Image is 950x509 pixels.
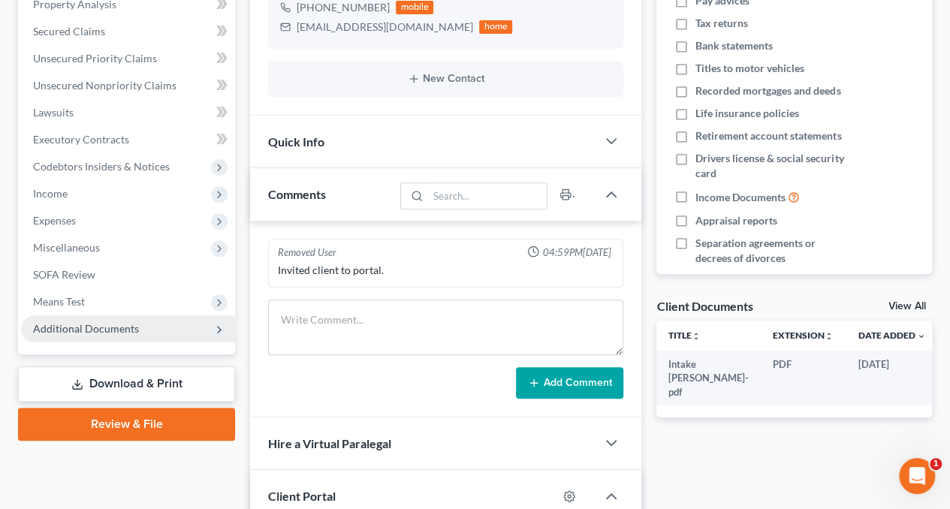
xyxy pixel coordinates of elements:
[695,61,804,76] span: Titles to motor vehicles
[21,99,235,126] a: Lawsuits
[33,25,105,38] span: Secured Claims
[33,160,170,173] span: Codebtors Insiders & Notices
[21,45,235,72] a: Unsecured Priority Claims
[695,106,799,121] span: Life insurance policies
[21,261,235,288] a: SOFA Review
[773,330,834,341] a: Extensionunfold_more
[888,301,926,312] a: View All
[656,298,752,314] div: Client Documents
[278,245,336,260] div: Removed User
[656,351,761,405] td: Intake [PERSON_NAME]-pdf
[825,332,834,341] i: unfold_more
[33,268,95,281] span: SOFA Review
[268,436,391,450] span: Hire a Virtual Paralegal
[695,38,773,53] span: Bank statements
[268,187,326,201] span: Comments
[268,489,336,503] span: Client Portal
[33,214,76,227] span: Expenses
[33,187,68,200] span: Income
[695,128,841,143] span: Retirement account statements
[33,52,157,65] span: Unsecured Priority Claims
[18,366,235,402] a: Download & Print
[542,245,611,260] span: 04:59PM[DATE]
[21,126,235,153] a: Executory Contracts
[695,16,748,31] span: Tax returns
[761,351,846,405] td: PDF
[916,332,925,341] i: expand_more
[21,72,235,99] a: Unsecured Nonpriority Claims
[516,367,623,399] button: Add Comment
[695,236,850,266] span: Separation agreements or decrees of divorces
[428,183,547,209] input: Search...
[692,332,701,341] i: unfold_more
[695,213,777,228] span: Appraisal reports
[695,190,786,205] span: Income Documents
[278,263,614,278] div: Invited client to portal.
[33,295,85,308] span: Means Test
[858,330,925,341] a: Date Added expand_more
[33,79,176,92] span: Unsecured Nonpriority Claims
[33,106,74,119] span: Lawsuits
[695,83,840,98] span: Recorded mortgages and deeds
[695,151,850,181] span: Drivers license & social security card
[668,330,701,341] a: Titleunfold_more
[297,20,473,35] div: [EMAIL_ADDRESS][DOMAIN_NAME]
[33,241,100,254] span: Miscellaneous
[21,18,235,45] a: Secured Claims
[846,351,937,405] td: [DATE]
[33,322,139,335] span: Additional Documents
[396,1,433,14] div: mobile
[479,20,512,34] div: home
[280,73,611,85] button: New Contact
[18,408,235,441] a: Review & File
[268,134,324,149] span: Quick Info
[930,458,942,470] span: 1
[899,458,935,494] iframe: Intercom live chat
[33,133,129,146] span: Executory Contracts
